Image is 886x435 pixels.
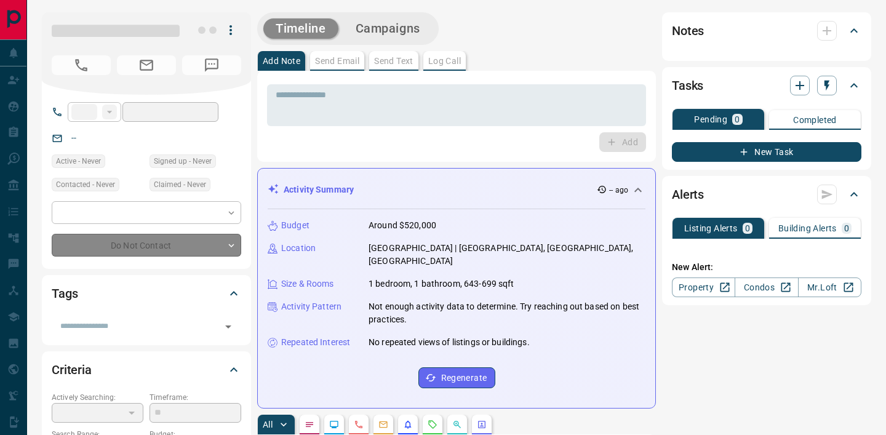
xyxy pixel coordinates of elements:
div: Tasks [672,71,861,100]
svg: Notes [305,420,314,429]
span: Active - Never [56,155,101,167]
p: -- ago [609,185,628,196]
p: Timeframe: [150,392,241,403]
p: Add Note [263,57,300,65]
p: Actively Searching: [52,392,143,403]
svg: Emails [378,420,388,429]
p: Pending [694,115,727,124]
p: New Alert: [672,261,861,274]
button: Regenerate [418,367,495,388]
div: Alerts [672,180,861,209]
p: 0 [844,224,849,233]
h2: Tasks [672,76,703,95]
p: 0 [745,224,750,233]
p: [GEOGRAPHIC_DATA] | [GEOGRAPHIC_DATA], [GEOGRAPHIC_DATA], [GEOGRAPHIC_DATA] [369,242,645,268]
p: Size & Rooms [281,277,334,290]
p: No repeated views of listings or buildings. [369,336,530,349]
div: Notes [672,16,861,46]
h2: Tags [52,284,78,303]
button: Campaigns [343,18,433,39]
p: Listing Alerts [684,224,738,233]
p: Repeated Interest [281,336,350,349]
svg: Listing Alerts [403,420,413,429]
p: Activity Pattern [281,300,341,313]
svg: Opportunities [452,420,462,429]
a: Condos [735,277,798,297]
p: Not enough activity data to determine. Try reaching out based on best practices. [369,300,645,326]
button: Timeline [263,18,338,39]
button: Open [220,318,237,335]
p: Building Alerts [778,224,837,233]
div: Activity Summary-- ago [268,178,645,201]
span: Signed up - Never [154,155,212,167]
p: Budget [281,219,309,232]
div: Do Not Contact [52,234,241,257]
div: Tags [52,279,241,308]
div: Criteria [52,355,241,385]
span: No Email [117,55,176,75]
h2: Notes [672,21,704,41]
span: Contacted - Never [56,178,115,191]
p: All [263,420,273,429]
svg: Agent Actions [477,420,487,429]
span: No Number [52,55,111,75]
svg: Requests [428,420,437,429]
p: Activity Summary [284,183,354,196]
h2: Alerts [672,185,704,204]
p: Completed [793,116,837,124]
p: Around $520,000 [369,219,436,232]
a: -- [71,133,76,143]
a: Property [672,277,735,297]
h2: Criteria [52,360,92,380]
button: New Task [672,142,861,162]
span: Claimed - Never [154,178,206,191]
svg: Calls [354,420,364,429]
span: No Number [182,55,241,75]
p: Location [281,242,316,255]
p: 0 [735,115,740,124]
p: 1 bedroom, 1 bathroom, 643-699 sqft [369,277,514,290]
a: Mr.Loft [798,277,861,297]
svg: Lead Browsing Activity [329,420,339,429]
